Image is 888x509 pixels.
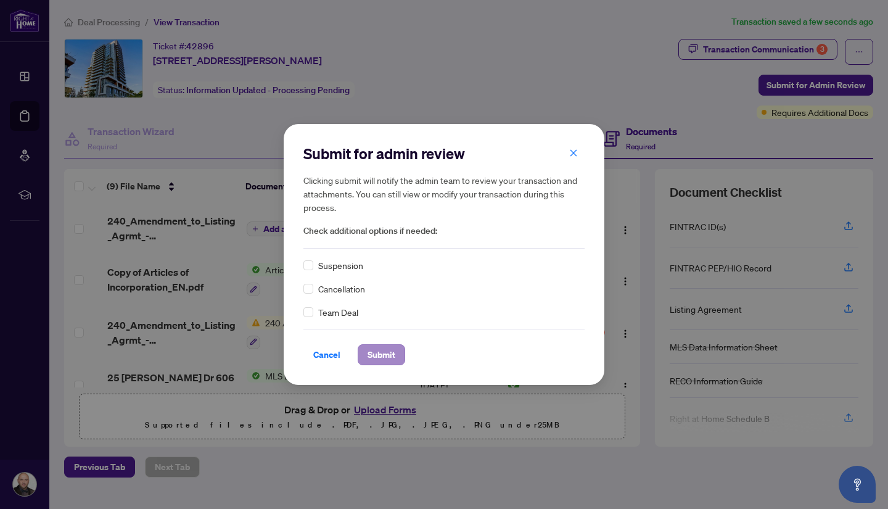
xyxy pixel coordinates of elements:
button: Submit [358,344,405,365]
button: Cancel [303,344,350,365]
span: Cancel [313,345,340,365]
span: Cancellation [318,282,365,296]
button: Open asap [839,466,876,503]
span: close [569,149,578,157]
span: Check additional options if needed: [303,224,585,238]
h2: Submit for admin review [303,144,585,163]
span: Team Deal [318,305,358,319]
span: Suspension [318,259,363,272]
h5: Clicking submit will notify the admin team to review your transaction and attachments. You can st... [303,173,585,214]
span: Submit [368,345,395,365]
